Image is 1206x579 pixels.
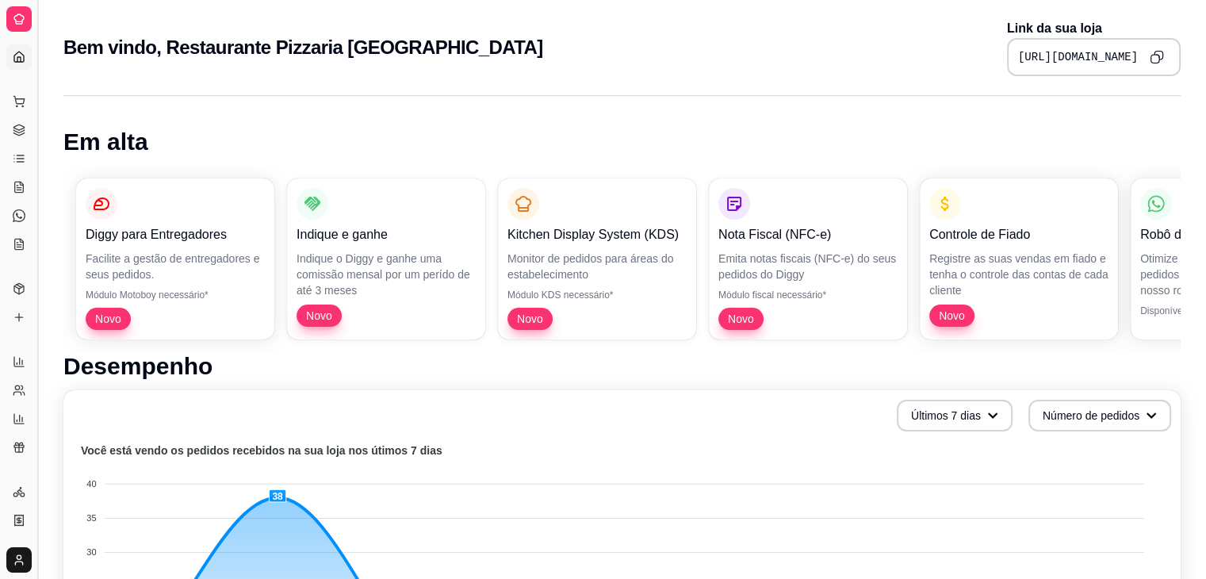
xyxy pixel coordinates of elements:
[86,289,265,301] p: Módulo Motoboy necessário*
[718,251,898,282] p: Emita notas fiscais (NFC-e) do seus pedidos do Diggy
[920,178,1118,339] button: Controle de FiadoRegistre as suas vendas em fiado e tenha o controle das contas de cada clienteNovo
[507,225,687,244] p: Kitchen Display System (KDS)
[932,308,971,324] span: Novo
[1018,49,1138,65] pre: [URL][DOMAIN_NAME]
[287,178,485,339] button: Indique e ganheIndique o Diggy e ganhe uma comissão mensal por um perído de até 3 mesesNovo
[709,178,907,339] button: Nota Fiscal (NFC-e)Emita notas fiscais (NFC-e) do seus pedidos do DiggyMódulo fiscal necessário*Novo
[86,251,265,282] p: Facilite a gestão de entregadores e seus pedidos.
[297,225,476,244] p: Indique e ganhe
[507,289,687,301] p: Módulo KDS necessário*
[507,251,687,282] p: Monitor de pedidos para áreas do estabelecimento
[897,400,1013,431] button: Últimos 7 dias
[722,311,760,327] span: Novo
[1144,44,1170,70] button: Copy to clipboard
[63,35,543,60] h2: Bem vindo, Restaurante Pizzaria [GEOGRAPHIC_DATA]
[81,444,442,457] text: Você está vendo os pedidos recebidos na sua loja nos útimos 7 dias
[300,308,339,324] span: Novo
[63,128,1181,156] h1: Em alta
[297,251,476,298] p: Indique o Diggy e ganhe uma comissão mensal por um perído de até 3 meses
[718,225,898,244] p: Nota Fiscal (NFC-e)
[89,311,128,327] span: Novo
[929,251,1108,298] p: Registre as suas vendas em fiado e tenha o controle das contas de cada cliente
[86,513,96,523] tspan: 35
[929,225,1108,244] p: Controle de Fiado
[498,178,696,339] button: Kitchen Display System (KDS)Monitor de pedidos para áreas do estabelecimentoMódulo KDS necessário...
[86,547,96,557] tspan: 30
[86,479,96,489] tspan: 40
[86,225,265,244] p: Diggy para Entregadores
[718,289,898,301] p: Módulo fiscal necessário*
[63,352,1181,381] h1: Desempenho
[1028,400,1171,431] button: Número de pedidos
[1007,19,1181,38] p: Link da sua loja
[76,178,274,339] button: Diggy para EntregadoresFacilite a gestão de entregadores e seus pedidos.Módulo Motoboy necessário...
[511,311,549,327] span: Novo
